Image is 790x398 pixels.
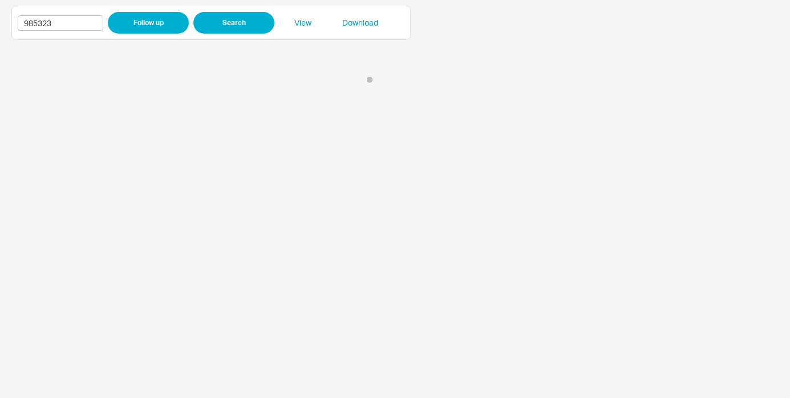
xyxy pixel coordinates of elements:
a: Download [331,17,388,28]
iframe: PO Follow up [11,88,779,398]
button: Search [193,12,274,34]
button: Follow up [108,12,189,34]
input: Enter PO Number [18,15,103,31]
a: View [274,17,331,28]
span: Follow up [133,16,164,30]
span: Search [222,16,246,30]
